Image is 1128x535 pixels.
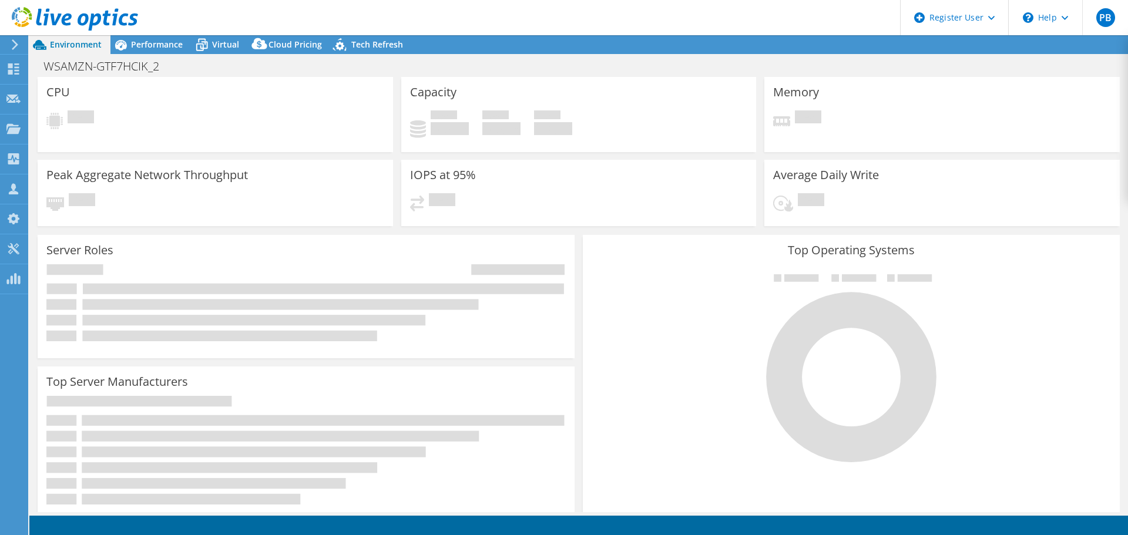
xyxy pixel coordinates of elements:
svg: \n [1023,12,1033,23]
h4: 0 GiB [482,122,521,135]
h3: Average Daily Write [773,169,879,181]
span: Pending [798,193,824,209]
span: Cloud Pricing [268,39,322,50]
span: Used [431,110,457,122]
h4: 0 GiB [431,122,469,135]
span: Free [482,110,509,122]
h4: 0 GiB [534,122,572,135]
h3: Top Server Manufacturers [46,375,188,388]
span: Pending [429,193,455,209]
span: Pending [69,193,95,209]
h3: Memory [773,86,819,99]
span: Total [534,110,560,122]
span: Environment [50,39,102,50]
h3: Top Operating Systems [592,244,1111,257]
span: Pending [68,110,94,126]
span: Virtual [212,39,239,50]
h1: WSAMZN-GTF7HCIK_2 [38,60,177,73]
h3: Server Roles [46,244,113,257]
span: Performance [131,39,183,50]
span: PB [1096,8,1115,27]
h3: IOPS at 95% [410,169,476,181]
span: Tech Refresh [351,39,403,50]
h3: CPU [46,86,70,99]
h3: Capacity [410,86,456,99]
h3: Peak Aggregate Network Throughput [46,169,248,181]
span: Pending [795,110,821,126]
